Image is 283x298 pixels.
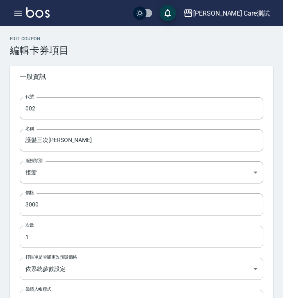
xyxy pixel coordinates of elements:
label: 代號 [25,94,34,100]
img: Logo [26,7,50,18]
button: save [160,5,176,21]
span: 一般資訊 [20,73,263,81]
label: 名稱 [25,126,34,132]
div: 依系統參數設定 [20,258,263,280]
h2: Edit Coupon [10,36,273,41]
h3: 編輯卡券項目 [10,45,273,56]
label: 打帳單是否能更改預設價格 [25,254,77,260]
div: [PERSON_NAME] Care測試 [193,8,270,18]
label: 業績入帳模式 [25,286,51,292]
label: 次數 [25,222,34,228]
label: 價格 [25,190,34,196]
div: 接髮 [20,161,263,183]
button: [PERSON_NAME] Care測試 [180,5,273,22]
label: 服務類別 [25,158,43,164]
